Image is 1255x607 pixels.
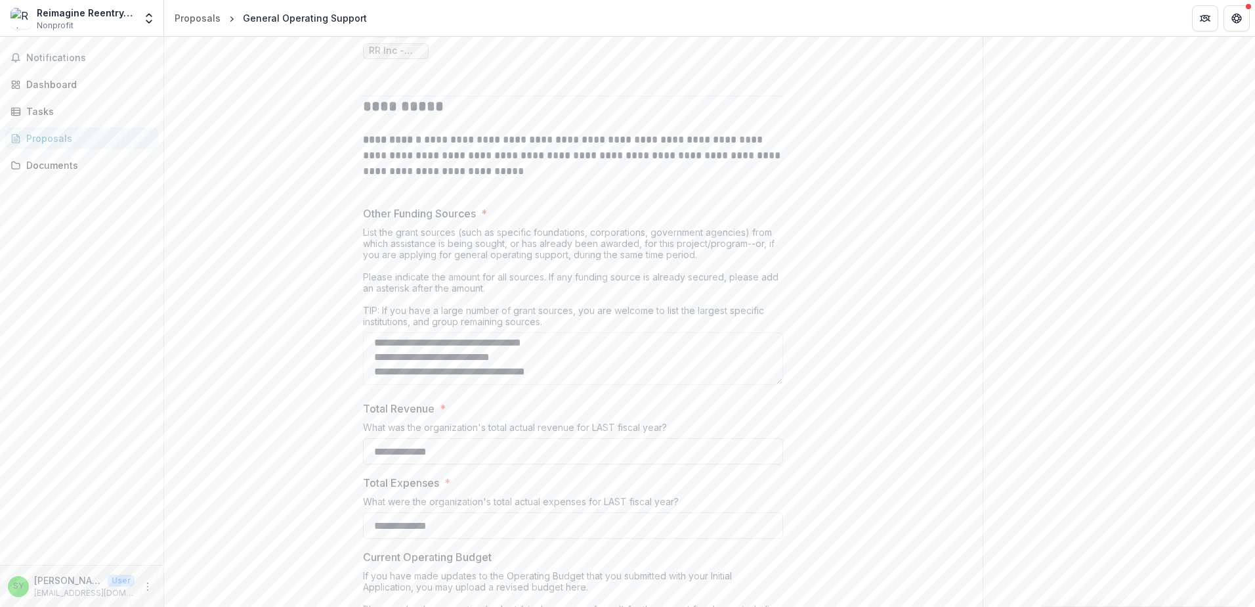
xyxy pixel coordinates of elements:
button: Notifications [5,47,158,68]
div: Dashboard [26,78,148,91]
p: Current Operating Budget [363,549,492,565]
p: Other Funding Sources [363,206,476,221]
div: Proposals [175,11,221,25]
p: Total Expenses [363,475,439,491]
p: [PERSON_NAME] [34,573,102,587]
button: Partners [1192,5,1218,32]
div: What were the organization's total actual expenses for LAST fiscal year? [363,496,783,512]
a: Proposals [5,127,158,149]
a: Documents [5,154,158,176]
button: More [140,579,156,595]
div: Proposals [26,131,148,145]
div: Tasks [26,104,148,118]
button: Open entity switcher [140,5,158,32]
span: Nonprofit [37,20,74,32]
a: Tasks [5,101,158,122]
div: Sydney Yates [13,582,24,591]
div: General Operating Support [243,11,367,25]
a: Dashboard [5,74,158,95]
button: Get Help [1223,5,1250,32]
div: Documents [26,158,148,172]
p: User [108,575,135,587]
div: List the grant sources (such as specific foundations, corporations, government agencies) from whi... [363,227,783,332]
p: [EMAIL_ADDRESS][DOMAIN_NAME] [34,587,135,599]
div: Reimagine Reentry, Inc. [37,6,135,20]
div: What was the organization's total actual revenue for LAST fiscal year? [363,422,783,438]
img: Reimagine Reentry, Inc. [11,8,32,29]
span: RR Inc - 2024 Annual Report.pdf [369,45,423,56]
a: Proposals [169,9,226,28]
p: Total Revenue [363,401,435,416]
span: Notifications [26,53,153,64]
nav: breadcrumb [169,9,372,28]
